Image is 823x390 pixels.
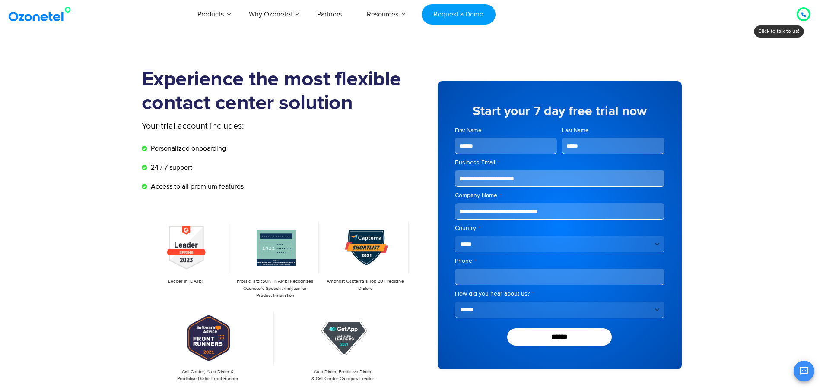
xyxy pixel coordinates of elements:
label: First Name [455,126,557,135]
a: Request a Demo [422,4,496,25]
label: How did you hear about us? [455,289,664,298]
button: Open chat [794,361,814,381]
label: Country [455,224,664,233]
span: 24 / 7 support [149,162,192,173]
p: Call Center, Auto Dialer & Predictive Dialer Front Runner [146,368,270,383]
p: Your trial account includes: [142,120,347,132]
label: Last Name [562,126,664,135]
h1: Experience the most flexible contact center solution [142,68,412,115]
p: Amongst Capterra’s Top 20 Predictive Dialers [326,278,404,292]
span: Personalized onboarding [149,143,226,154]
h5: Start your 7 day free trial now [455,105,664,118]
label: Business Email [455,158,664,167]
span: Access to all premium features [149,181,244,192]
label: Phone [455,257,664,265]
p: Frost & [PERSON_NAME] Recognizes Ozonetel's Speech Analytics for Product Innovation [236,278,315,299]
p: Auto Dialer, Predictive Dialer & Call Center Category Leader [281,368,405,383]
label: Company Name [455,191,664,200]
p: Leader in [DATE] [146,278,225,285]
